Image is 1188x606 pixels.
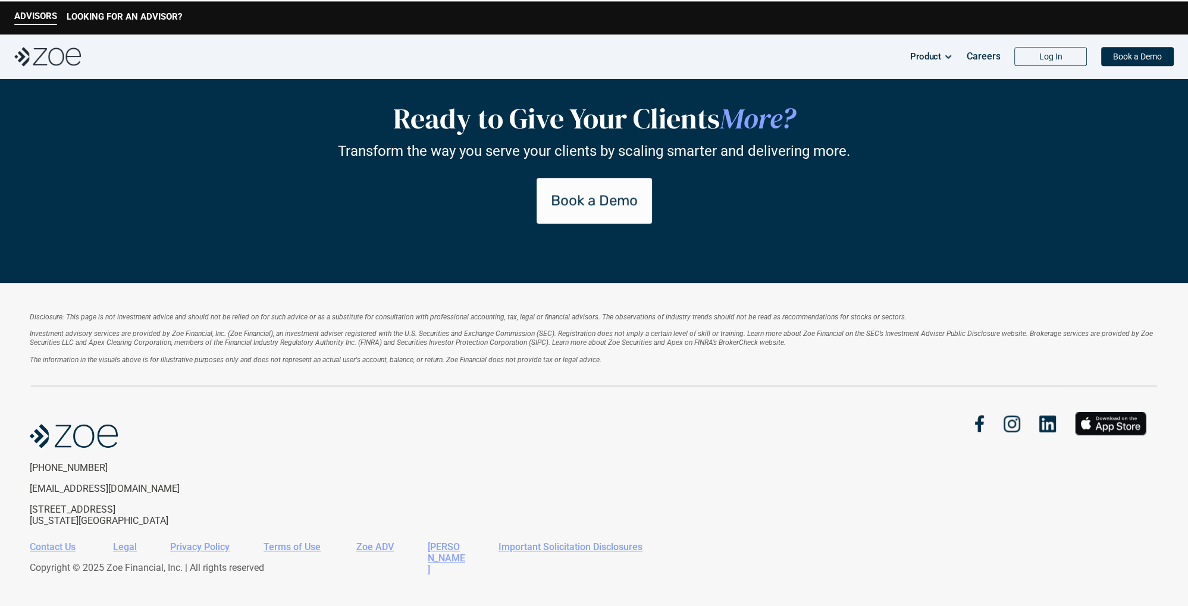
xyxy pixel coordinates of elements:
[67,11,182,22] p: LOOKING FOR AN ADVISOR?
[428,541,465,575] a: [PERSON_NAME]
[30,313,907,321] em: Disclosure: This page is not investment advice and should not be relied on for such advice or as ...
[1101,47,1174,66] a: Book a Demo
[30,462,225,473] p: [PHONE_NUMBER]
[30,483,225,494] p: [EMAIL_ADDRESS][DOMAIN_NAME]
[30,329,1155,346] em: Investment advisory services are provided by Zoe Financial, Inc. (Zoe Financial), an investment a...
[30,541,76,552] a: Contact Us
[264,541,321,552] a: Terms of Use
[30,562,1149,573] p: Copyright © 2025 Zoe Financial, Inc. | All rights reserved
[1113,52,1162,62] p: Book a Demo
[113,541,137,552] a: Legal
[30,504,225,526] p: [STREET_ADDRESS] [US_STATE][GEOGRAPHIC_DATA]
[170,541,230,552] a: Privacy Policy
[967,45,1000,68] a: Careers
[356,541,394,552] a: Zoe ADV
[499,541,642,552] a: Important Solicitation Disclosures
[14,11,57,21] p: ADVISORS
[1039,52,1062,62] p: Log In
[1014,47,1087,66] a: Log In
[30,356,601,364] em: The information in the visuals above is for illustrative purposes only and does not represent an ...
[338,143,850,160] p: Transform the way you serve your clients by scaling smarter and delivering more.
[720,99,795,138] span: More?
[537,178,652,224] a: Book a Demo
[551,192,638,209] p: Book a Demo
[910,48,941,65] p: Product
[967,51,1001,62] p: Careers
[297,102,892,136] h2: Ready to Give Your Clients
